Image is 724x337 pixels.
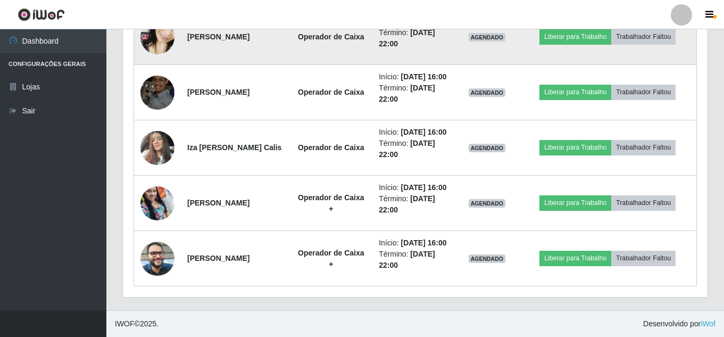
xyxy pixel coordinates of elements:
span: Desenvolvido por [643,318,715,330]
strong: Operador de Caixa + [298,249,364,268]
button: Trabalhador Faltou [611,85,676,100]
span: AGENDADO [469,33,506,42]
img: 1729705878130.jpeg [140,180,174,226]
li: Término: [379,249,448,271]
strong: Operador de Caixa [298,32,364,41]
img: 1755090695387.jpeg [140,236,174,281]
strong: Operador de Caixa + [298,193,364,213]
button: Trabalhador Faltou [611,251,676,266]
a: iWof [701,319,715,328]
li: Início: [379,237,448,249]
strong: [PERSON_NAME] [187,199,249,207]
strong: Operador de Caixa [298,88,364,96]
li: Término: [379,138,448,160]
strong: [PERSON_NAME] [187,88,249,96]
span: AGENDADO [469,144,506,152]
strong: Iza [PERSON_NAME] Calis [187,143,281,152]
li: Término: [379,193,448,216]
strong: [PERSON_NAME] [187,254,249,262]
button: Trabalhador Faltou [611,140,676,155]
li: Início: [379,71,448,83]
time: [DATE] 16:00 [401,72,446,81]
img: CoreUI Logo [18,8,65,21]
span: AGENDADO [469,88,506,97]
span: IWOF [115,319,135,328]
span: AGENDADO [469,254,506,263]
button: Liberar para Trabalho [539,140,611,155]
li: Término: [379,83,448,105]
button: Liberar para Trabalho [539,195,611,210]
li: Início: [379,127,448,138]
time: [DATE] 16:00 [401,128,446,136]
strong: Operador de Caixa [298,143,364,152]
button: Trabalhador Faltou [611,195,676,210]
span: © 2025 . [115,318,159,330]
strong: [PERSON_NAME] [187,32,249,41]
button: Trabalhador Faltou [611,29,676,44]
span: AGENDADO [469,199,506,208]
img: 1655477118165.jpeg [140,70,174,115]
img: 1754675382047.jpeg [140,125,174,170]
button: Liberar para Trabalho [539,251,611,266]
time: [DATE] 16:00 [401,183,446,192]
li: Início: [379,182,448,193]
button: Liberar para Trabalho [539,29,611,44]
time: [DATE] 16:00 [401,239,446,247]
li: Término: [379,27,448,50]
button: Liberar para Trabalho [539,85,611,100]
